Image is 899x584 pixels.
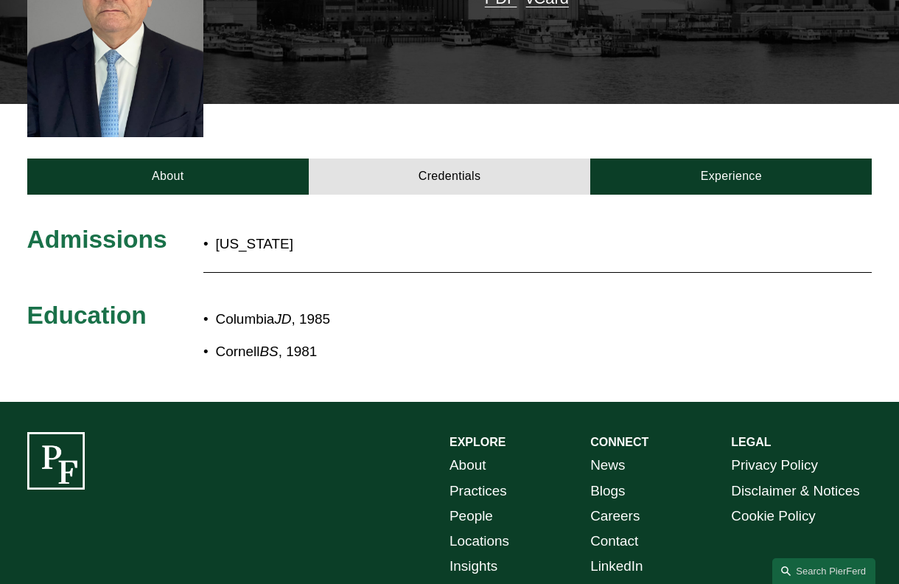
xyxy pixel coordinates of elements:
[590,529,638,554] a: Contact
[216,307,767,332] p: Columbia , 1985
[772,558,875,584] a: Search this site
[450,436,506,448] strong: EXPLORE
[590,453,625,478] a: News
[590,504,640,529] a: Careers
[216,339,767,364] p: Cornell , 1981
[450,529,509,554] a: Locations
[590,159,872,195] a: Experience
[450,504,493,529] a: People
[731,453,818,478] a: Privacy Policy
[450,479,507,504] a: Practices
[731,479,859,504] a: Disclaimer & Notices
[259,344,278,359] em: BS
[450,554,497,579] a: Insights
[309,159,590,195] a: Credentials
[590,554,643,579] a: LinkedIn
[216,232,520,257] p: [US_STATE]
[27,159,309,195] a: About
[27,302,147,329] span: Education
[274,311,291,327] em: JD
[450,453,486,478] a: About
[590,436,648,448] strong: CONNECT
[27,226,167,253] span: Admissions
[731,436,771,448] strong: LEGAL
[590,479,625,504] a: Blogs
[731,504,816,529] a: Cookie Policy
